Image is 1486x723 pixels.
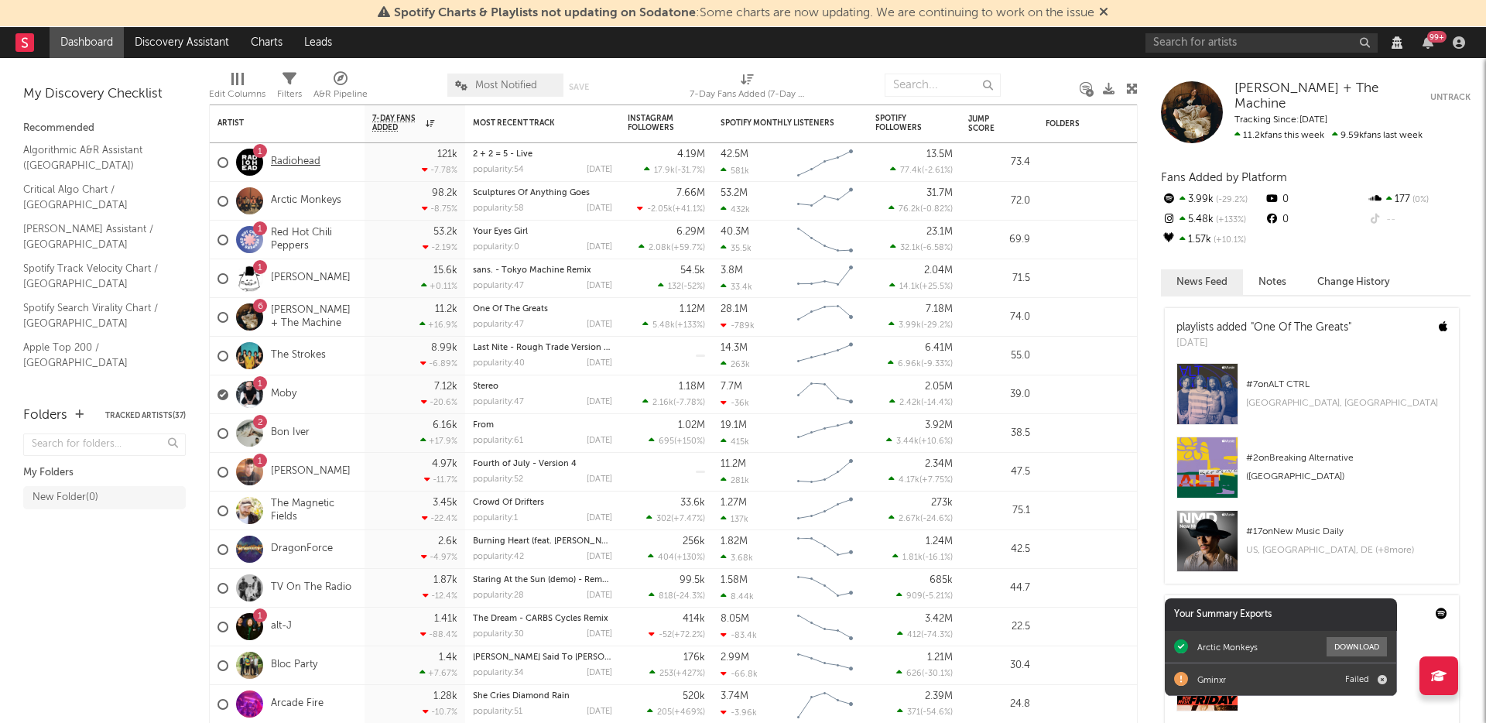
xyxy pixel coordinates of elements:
[433,420,457,430] div: 6.16k
[271,156,320,169] a: Radiohead
[925,382,953,392] div: 2.05M
[587,166,612,174] div: [DATE]
[721,536,748,547] div: 1.82M
[271,581,351,595] a: TV On The Radio
[644,165,705,175] div: ( )
[473,576,632,584] a: Staring At the Sun (demo) - Remastered
[271,659,317,672] a: Bloc Party
[431,343,457,353] div: 8.99k
[923,205,950,214] span: -0.82 %
[790,143,860,182] svg: Chart title
[473,460,577,468] a: Fourth of July - Version 4
[1327,637,1387,656] button: Download
[659,592,673,601] span: 818
[642,397,705,407] div: ( )
[896,591,953,601] div: ( )
[923,399,950,407] span: -14.4 %
[473,499,544,507] a: Crowd Of Drifters
[438,536,457,547] div: 2.6k
[473,150,612,159] div: 2 + 2 = 5 - Live
[925,343,953,353] div: 6.41M
[587,282,612,290] div: [DATE]
[678,420,705,430] div: 1.02M
[924,266,953,276] div: 2.04M
[473,692,570,701] a: She Cries Diamond Rain
[587,204,612,213] div: [DATE]
[271,304,357,331] a: [PERSON_NAME] + The Machine
[646,513,705,523] div: ( )
[926,536,953,547] div: 1.24M
[649,591,705,601] div: ( )
[473,344,612,352] div: Last Nite - Rough Trade Version - The Modern Age B-Side
[1234,131,1423,140] span: 9.59k fans last week
[421,397,457,407] div: -20.6 %
[473,382,612,391] div: Stereo
[968,231,1030,249] div: 69.9
[922,476,950,485] span: +7.75 %
[473,421,612,430] div: From
[23,300,170,331] a: Spotify Search Virality Chart / [GEOGRAPHIC_DATA]
[898,360,921,368] span: 6.96k
[473,150,532,159] a: 2 + 2 = 5 - Live
[23,486,186,509] a: New Folder(0)
[721,420,747,430] div: 19.1M
[271,465,351,478] a: [PERSON_NAME]
[1430,81,1471,113] button: Untrack
[473,344,706,352] a: Last Nite - Rough Trade Version - The Modern Age B-Side
[652,399,673,407] span: 2.16k
[676,437,703,446] span: +150 %
[721,266,743,276] div: 3.8M
[721,514,748,524] div: 137k
[473,653,642,662] a: [PERSON_NAME] Said To [PERSON_NAME]
[473,305,548,314] a: One Of The Greats
[890,242,953,252] div: ( )
[473,282,524,290] div: popularity: 47
[790,298,860,337] svg: Chart title
[680,266,705,276] div: 54.5k
[690,85,806,104] div: 7-Day Fans Added (7-Day Fans Added)
[677,149,705,159] div: 4.19M
[1161,210,1264,230] div: 5.48k
[721,188,748,198] div: 53.2M
[647,205,673,214] span: -2.05k
[790,530,860,569] svg: Chart title
[1234,115,1327,125] span: Tracking Since: [DATE]
[900,166,922,175] span: 77.4k
[435,304,457,314] div: 11.2k
[1423,36,1433,49] button: 99+
[394,7,696,19] span: Spotify Charts & Playlists not updating on Sodatone
[271,349,326,362] a: The Strokes
[790,569,860,608] svg: Chart title
[679,382,705,392] div: 1.18M
[473,514,518,523] div: popularity: 1
[23,119,186,138] div: Recommended
[673,515,703,523] span: +7.47 %
[721,304,748,314] div: 28.1M
[968,540,1030,559] div: 42.5
[721,382,742,392] div: 7.7M
[790,182,860,221] svg: Chart title
[889,281,953,291] div: ( )
[433,575,457,585] div: 1.87k
[1368,210,1471,230] div: --
[23,464,186,482] div: My Folders
[1368,190,1471,210] div: 177
[875,114,930,132] div: Spotify Followers
[473,166,524,174] div: popularity: 54
[422,204,457,214] div: -8.75 %
[473,204,524,213] div: popularity: 58
[1211,236,1246,245] span: +10.1 %
[23,406,67,425] div: Folders
[473,537,624,546] a: Burning Heart (feat. [PERSON_NAME])
[473,243,519,252] div: popularity: 0
[648,552,705,562] div: ( )
[1165,510,1459,584] a: #17onNew Music DailyUS, [GEOGRAPHIC_DATA], DE (+8more)
[421,552,457,562] div: -4.97 %
[721,227,749,237] div: 40.3M
[889,513,953,523] div: ( )
[968,269,1030,288] div: 71.5
[639,242,705,252] div: ( )
[721,475,749,485] div: 281k
[923,360,950,368] span: -9.33 %
[675,205,703,214] span: +41.1 %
